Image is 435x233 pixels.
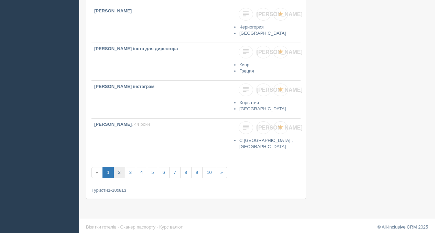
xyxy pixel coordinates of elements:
a: 7 [169,167,181,178]
a: Сканер паспорту [120,224,155,230]
a: [PERSON_NAME] [256,84,271,96]
span: [PERSON_NAME] [257,11,303,17]
a: Хорватия [239,100,259,105]
b: [PERSON_NAME] [94,122,132,127]
a: » [216,167,227,178]
a: [PERSON_NAME] інста для директора [91,43,232,80]
a: 4 [136,167,147,178]
a: [PERSON_NAME] [91,5,232,43]
a: Візитки готелів [86,224,117,230]
span: « [91,167,103,178]
a: [PERSON_NAME] [256,46,271,58]
a: [PERSON_NAME] [256,8,271,21]
a: Кипр [239,62,249,67]
a: 1 [102,167,114,178]
a: [GEOGRAPHIC_DATA] [239,31,286,36]
a: [GEOGRAPHIC_DATA] [239,106,286,111]
a: 5 [147,167,158,178]
a: Курс валют [159,224,183,230]
a: 3 [125,167,136,178]
a: [PERSON_NAME], 44 роки [91,119,232,149]
a: 6 [158,167,169,178]
a: C [GEOGRAPHIC_DATA] , [GEOGRAPHIC_DATA] [239,138,293,149]
span: · [157,224,158,230]
span: , 44 роки [132,122,150,127]
b: 613 [119,188,127,193]
b: 1-10 [108,188,117,193]
b: [PERSON_NAME] інста для директора [94,46,178,51]
b: [PERSON_NAME] [94,8,132,13]
span: · [118,224,119,230]
div: Туристи з [91,187,301,193]
span: [PERSON_NAME] [257,125,303,131]
a: 10 [202,167,216,178]
a: © All-Inclusive CRM 2025 [377,224,428,230]
b: [PERSON_NAME] інстаграм [94,84,154,89]
a: Греция [239,68,254,74]
a: [PERSON_NAME] [256,121,271,134]
a: 2 [113,167,125,178]
a: 9 [191,167,203,178]
a: [PERSON_NAME] інстаграм [91,81,232,118]
a: 8 [180,167,192,178]
a: Черногория [239,24,264,30]
span: [PERSON_NAME] [257,49,303,55]
span: [PERSON_NAME] [257,87,303,93]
